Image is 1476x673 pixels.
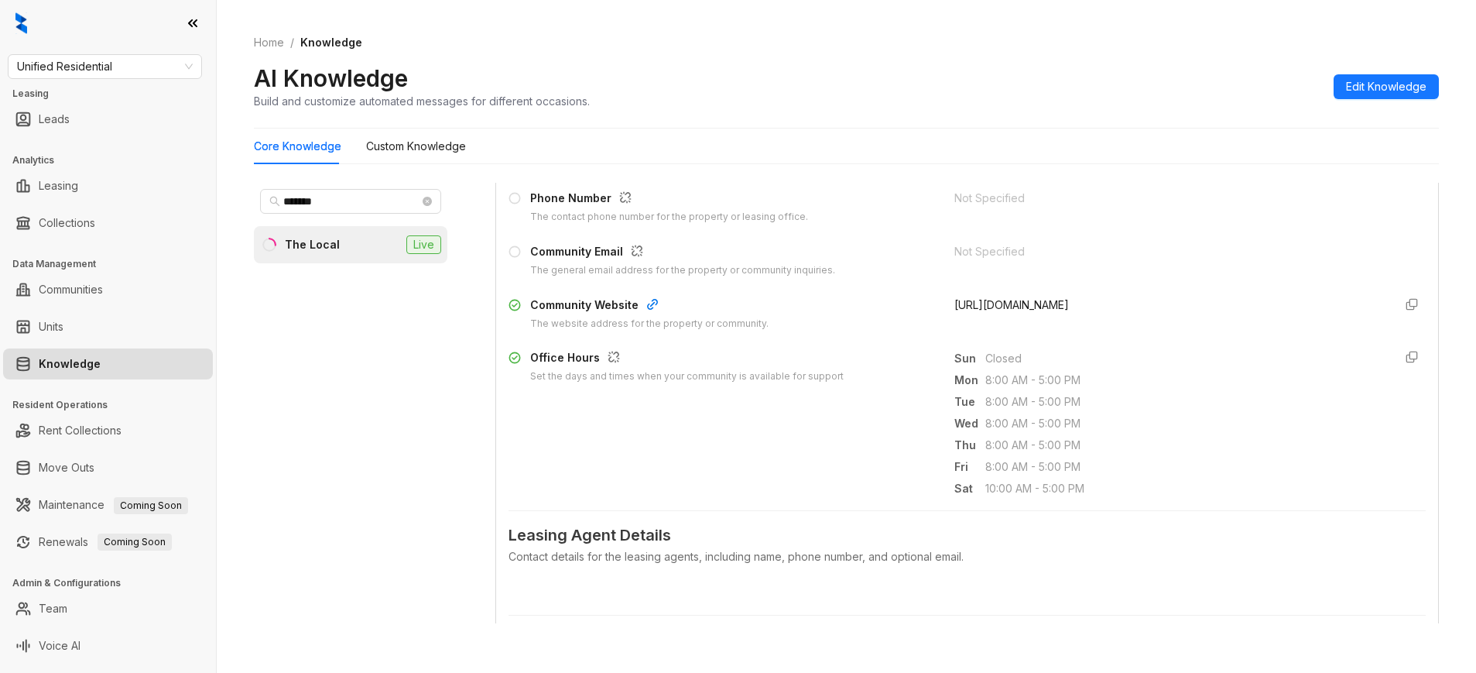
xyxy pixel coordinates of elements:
[300,36,362,49] span: Knowledge
[530,349,844,369] div: Office Hours
[530,190,808,210] div: Phone Number
[985,480,1382,497] span: 10:00 AM - 5:00 PM
[985,393,1382,410] span: 8:00 AM - 5:00 PM
[3,349,213,379] li: Knowledge
[290,34,294,51] li: /
[39,274,103,305] a: Communities
[12,153,216,167] h3: Analytics
[39,527,172,558] a: RenewalsComing Soon
[3,489,213,520] li: Maintenance
[39,415,122,446] a: Rent Collections
[954,243,1382,260] div: Not Specified
[1346,78,1426,95] span: Edit Knowledge
[954,458,985,476] span: Fri
[3,630,213,661] li: Voice AI
[985,458,1382,476] span: 8:00 AM - 5:00 PM
[17,55,193,78] span: Unified Residential
[39,452,94,483] a: Move Outs
[39,311,63,342] a: Units
[39,104,70,135] a: Leads
[12,257,216,271] h3: Data Management
[114,497,188,514] span: Coming Soon
[39,630,80,661] a: Voice AI
[509,524,1426,548] span: Leasing Agent Details
[954,415,985,432] span: Wed
[423,197,432,206] span: close-circle
[3,415,213,446] li: Rent Collections
[254,93,590,109] div: Build and customize automated messages for different occasions.
[954,298,1069,311] span: [URL][DOMAIN_NAME]
[3,593,213,624] li: Team
[954,480,985,497] span: Sat
[954,393,985,410] span: Tue
[985,372,1382,389] span: 8:00 AM - 5:00 PM
[530,317,769,331] div: The website address for the property or community.
[254,138,341,155] div: Core Knowledge
[530,263,835,278] div: The general email address for the property or community inquiries.
[530,369,844,384] div: Set the days and times when your community is available for support
[530,297,769,317] div: Community Website
[954,372,985,389] span: Mon
[12,398,216,412] h3: Resident Operations
[954,190,1382,207] div: Not Specified
[251,34,287,51] a: Home
[254,64,408,93] h2: AI Knowledge
[3,104,213,135] li: Leads
[954,350,985,367] span: Sun
[285,236,340,253] div: The Local
[39,208,95,239] a: Collections
[1334,74,1439,99] button: Edit Knowledge
[985,415,1382,432] span: 8:00 AM - 5:00 PM
[985,350,1382,367] span: Closed
[12,576,216,590] h3: Admin & Configurations
[39,170,78,201] a: Leasing
[366,138,466,155] div: Custom Knowledge
[3,527,213,558] li: Renewals
[3,170,213,201] li: Leasing
[39,593,67,624] a: Team
[3,452,213,483] li: Move Outs
[406,235,441,254] span: Live
[269,196,280,207] span: search
[530,210,808,225] div: The contact phone number for the property or leasing office.
[985,437,1382,454] span: 8:00 AM - 5:00 PM
[98,534,172,551] span: Coming Soon
[530,243,835,263] div: Community Email
[509,548,1426,565] div: Contact details for the leasing agents, including name, phone number, and optional email.
[3,311,213,342] li: Units
[12,87,216,101] h3: Leasing
[3,274,213,305] li: Communities
[39,349,101,379] a: Knowledge
[954,437,985,454] span: Thu
[3,208,213,239] li: Collections
[15,12,27,34] img: logo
